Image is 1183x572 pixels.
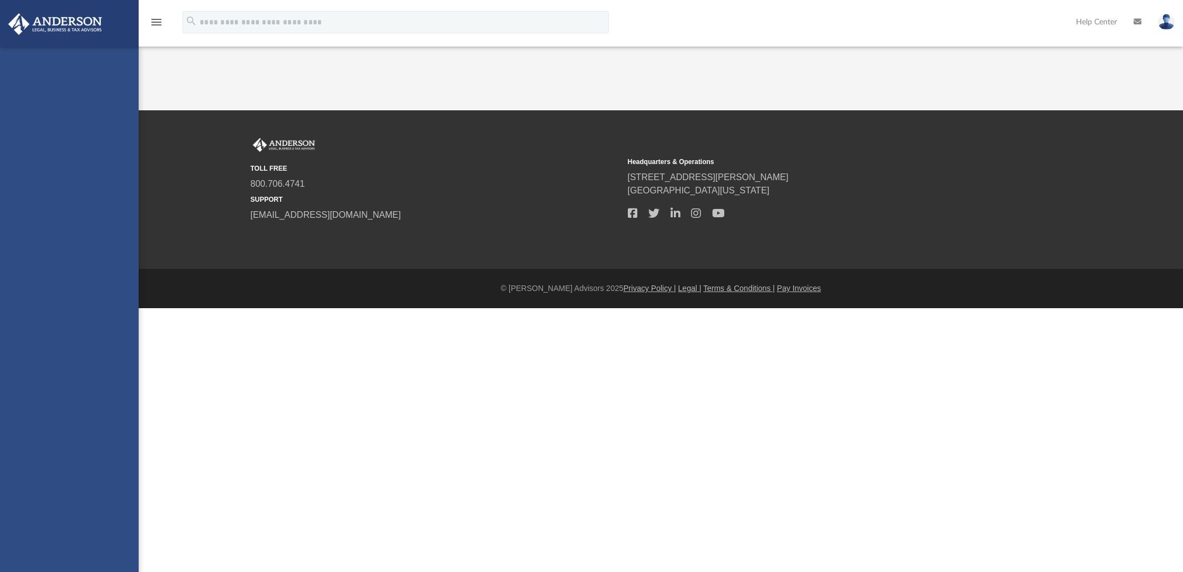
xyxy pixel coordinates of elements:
img: Anderson Advisors Platinum Portal [5,13,105,35]
i: menu [150,16,163,29]
i: search [185,15,197,27]
div: © [PERSON_NAME] Advisors 2025 [139,283,1183,294]
a: menu [150,21,163,29]
a: Pay Invoices [777,284,821,293]
a: Legal | [678,284,702,293]
a: Privacy Policy | [623,284,676,293]
a: [GEOGRAPHIC_DATA][US_STATE] [628,186,770,195]
small: TOLL FREE [251,164,620,173]
a: Terms & Conditions | [703,284,775,293]
a: [EMAIL_ADDRESS][DOMAIN_NAME] [251,210,401,219]
small: SUPPORT [251,195,620,205]
img: User Pic [1158,14,1175,30]
img: Anderson Advisors Platinum Portal [251,138,317,152]
small: Headquarters & Operations [628,157,997,167]
a: 800.706.4741 [251,179,305,188]
a: [STREET_ADDRESS][PERSON_NAME] [628,172,789,182]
